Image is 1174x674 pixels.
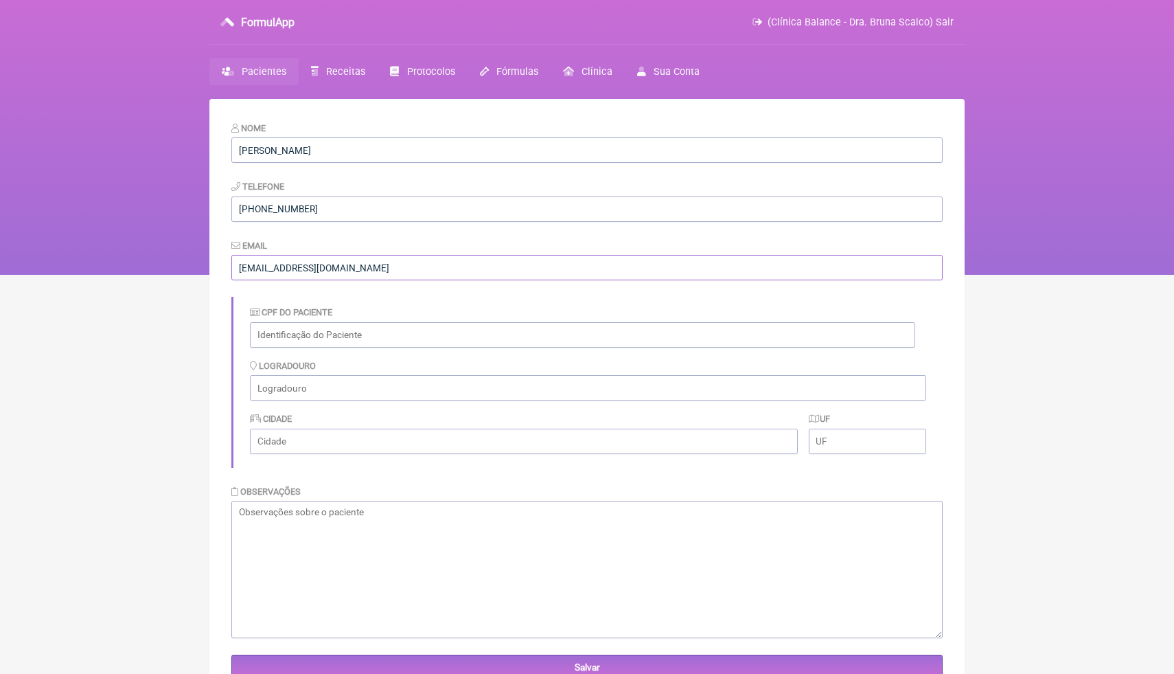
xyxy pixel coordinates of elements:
a: Pacientes [209,58,299,85]
input: Logradouro [250,375,926,401]
a: Sua Conta [625,58,712,85]
span: Clínica [582,66,612,78]
input: Nome do Paciente [231,137,943,163]
span: Pacientes [242,66,286,78]
span: (Clínica Balance - Dra. Bruna Scalco) Sair [768,16,954,28]
label: Observações [231,486,301,497]
input: Cidade [250,429,798,454]
span: Sua Conta [654,66,700,78]
span: Receitas [326,66,365,78]
a: (Clínica Balance - Dra. Bruna Scalco) Sair [752,16,954,28]
label: Logradouro [250,361,316,371]
input: UF [809,429,926,454]
input: 21 9124 2137 [231,196,943,222]
input: Identificação do Paciente [250,322,915,348]
span: Fórmulas [496,66,538,78]
label: Cidade [250,414,292,424]
span: Protocolos [407,66,455,78]
a: Clínica [551,58,625,85]
label: Telefone [231,181,284,192]
label: Email [231,240,267,251]
label: CPF do Paciente [250,307,332,317]
a: Protocolos [378,58,467,85]
a: Receitas [299,58,378,85]
a: Fórmulas [468,58,551,85]
label: Nome [231,123,266,133]
label: UF [809,414,831,424]
input: paciente@email.com [231,255,943,280]
h3: FormulApp [241,16,295,29]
